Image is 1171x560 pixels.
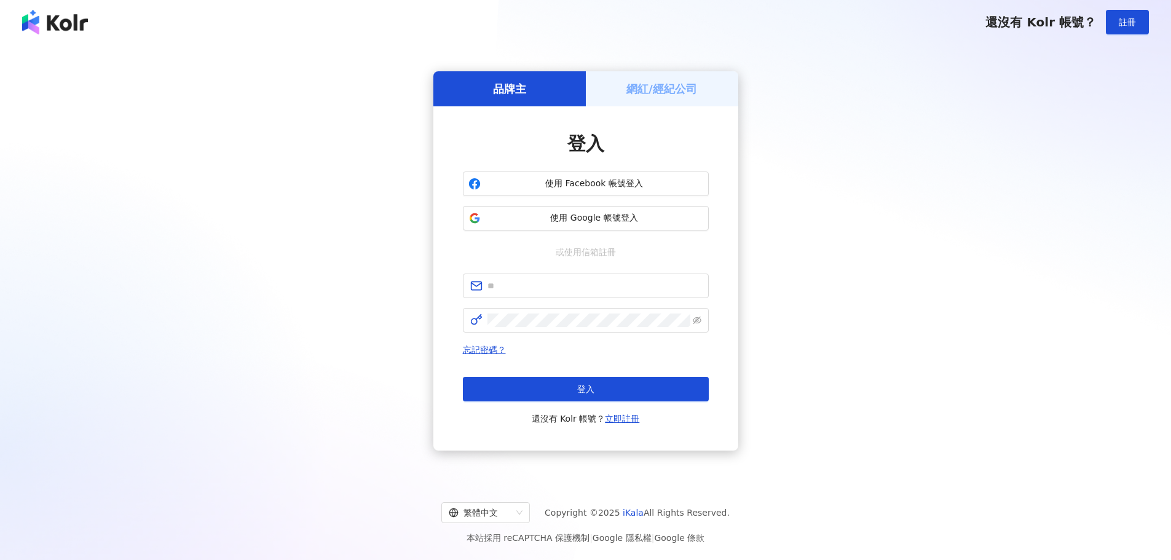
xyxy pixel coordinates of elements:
[654,533,704,543] a: Google 條款
[985,15,1096,30] span: 還沒有 Kolr 帳號？
[467,530,704,545] span: 本站採用 reCAPTCHA 保護機制
[463,172,709,196] button: 使用 Facebook 帳號登入
[463,345,506,355] a: 忘記密碼？
[493,81,526,97] h5: 品牌主
[1119,17,1136,27] span: 註冊
[605,414,639,424] a: 立即註冊
[589,533,593,543] span: |
[626,81,697,97] h5: 網紅/經紀公司
[545,505,730,520] span: Copyright © 2025 All Rights Reserved.
[693,316,701,325] span: eye-invisible
[547,245,625,259] span: 或使用信箱註冊
[463,377,709,401] button: 登入
[623,508,644,518] a: iKala
[593,533,652,543] a: Google 隱私權
[532,411,640,426] span: 還沒有 Kolr 帳號？
[486,212,703,224] span: 使用 Google 帳號登入
[1106,10,1149,34] button: 註冊
[567,133,604,154] span: 登入
[652,533,655,543] span: |
[463,206,709,231] button: 使用 Google 帳號登入
[22,10,88,34] img: logo
[486,178,703,190] span: 使用 Facebook 帳號登入
[449,503,511,523] div: 繁體中文
[577,384,594,394] span: 登入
